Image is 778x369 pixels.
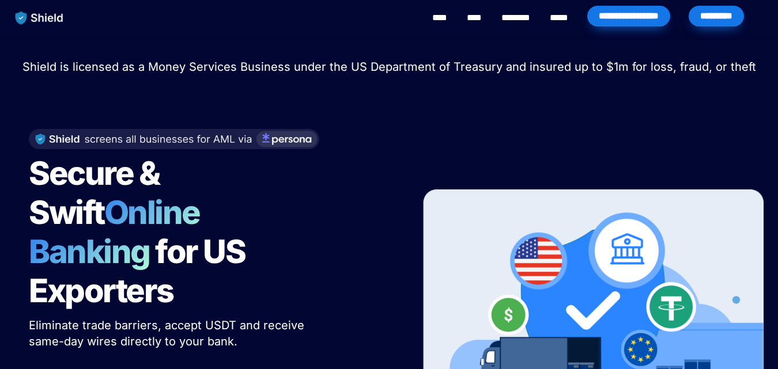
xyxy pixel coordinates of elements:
[22,60,756,74] span: Shield is licensed as a Money Services Business under the US Department of Treasury and insured u...
[29,154,165,232] span: Secure & Swift
[29,318,308,348] span: Eliminate trade barriers, accept USDT and receive same-day wires directly to your bank.
[10,6,69,30] img: website logo
[29,232,251,310] span: for US Exporters
[29,193,212,271] span: Online Banking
